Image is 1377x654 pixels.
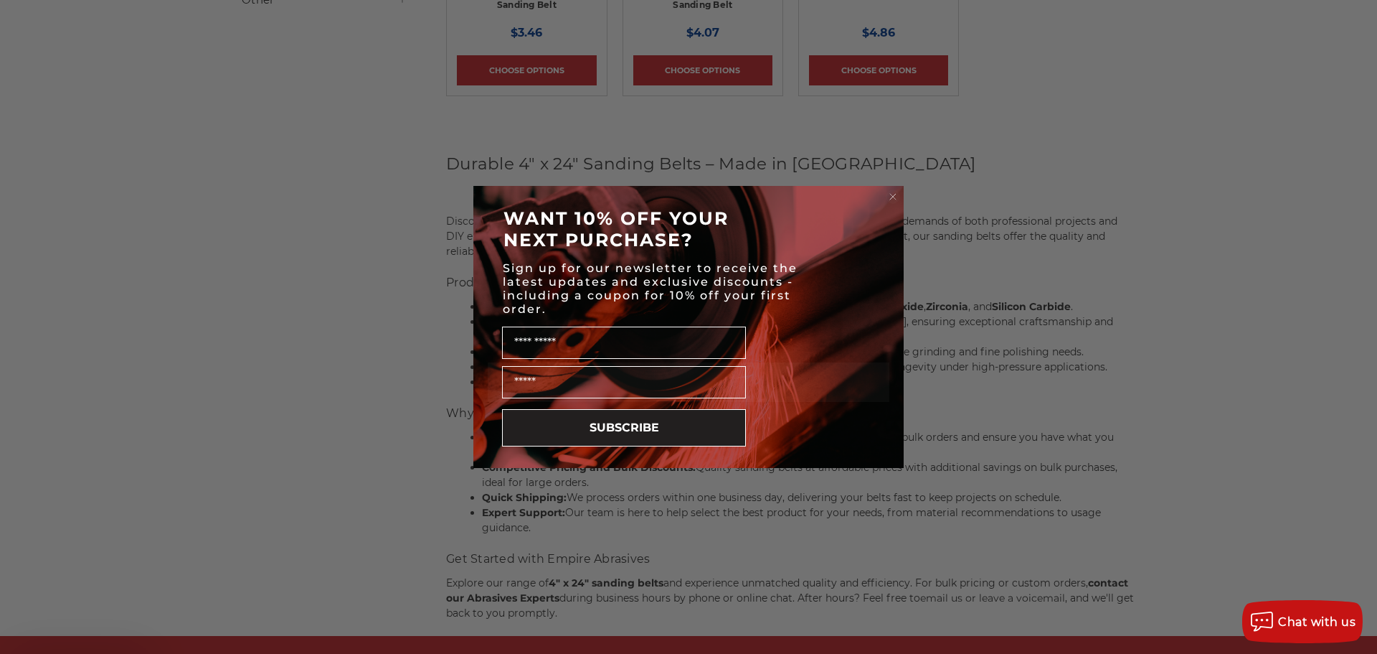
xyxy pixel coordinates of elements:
span: WANT 10% OFF YOUR NEXT PURCHASE? [503,207,729,251]
span: Sign up for our newsletter to receive the latest updates and exclusive discounts - including a co... [503,261,798,316]
button: SUBSCRIBE [502,409,746,447]
input: Email [502,366,746,398]
button: Close dialog [886,190,900,204]
span: Chat with us [1278,615,1355,629]
button: Chat with us [1242,600,1363,643]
